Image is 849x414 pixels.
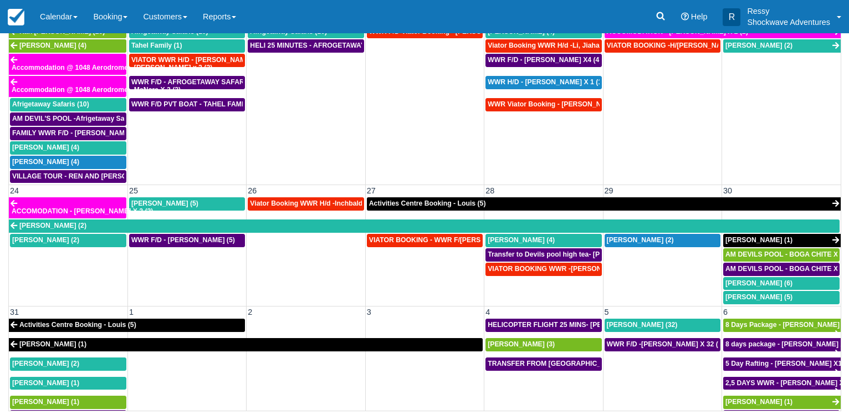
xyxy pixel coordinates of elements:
span: VIATOR WWR H/D - [PERSON_NAME] 3 (3) [131,56,268,64]
a: ACCOMODATION - [PERSON_NAME] X 2 (2) [9,197,126,218]
a: VIATOR BOOKING - WWR F/[PERSON_NAME], [PERSON_NAME] 4 (4) [367,234,483,247]
span: WWR F/D -[PERSON_NAME] X 32 (32) [607,340,728,348]
span: WWR F/D - [PERSON_NAME] X4 (4) [488,56,601,64]
span: 28 [484,186,495,195]
span: Viator Booking WWR H/d -Li, Jiahao X 2 (2) [488,42,626,49]
span: 25 [128,186,139,195]
span: Help [691,12,708,21]
span: 5 [603,308,610,316]
span: ACCOMODATION - [PERSON_NAME] X 2 (2) [12,207,153,215]
div: R [723,8,740,26]
span: [PERSON_NAME] (1) [12,379,79,387]
span: 1 [128,308,135,316]
span: 31 [9,308,20,316]
span: Afrigetaway Safaris (10) [131,28,208,35]
a: AM DEVILS POOL - BOGA CHITE X 1 (1) [723,263,840,276]
span: [PERSON_NAME] (3) [488,340,555,348]
span: [PERSON_NAME] (4) [488,28,555,35]
span: VIATOR BOOKING - WWR F/[PERSON_NAME], [PERSON_NAME] 4 (4) [369,236,594,244]
a: [PERSON_NAME] (1) [723,234,841,247]
span: [PERSON_NAME] (1) [12,398,79,406]
a: VIATOR BOOKING WWR -[PERSON_NAME] X2 (2) [485,263,601,276]
a: Viator Booking WWR H/d -Li, Jiahao X 2 (2) [485,39,601,53]
a: [PERSON_NAME] (2) [10,234,126,247]
span: Tahel Family (1) [131,42,182,49]
span: VILLAGE TOUR - REN AND [PERSON_NAME] X4 (4) [12,172,178,180]
span: [PERSON_NAME] (4) [12,144,79,151]
a: TRANSFER FROM [GEOGRAPHIC_DATA] TO VIC FALLS - [PERSON_NAME] X 1 (1) [485,357,601,371]
a: [PERSON_NAME] (5) [129,197,245,211]
a: [PERSON_NAME] (3) [485,338,601,351]
a: 5 Day Rafting - [PERSON_NAME] X1 (1) [723,357,841,371]
a: [PERSON_NAME] (1) [9,338,483,351]
a: Activities Centre Booking - Louis (5) [9,319,245,332]
a: HELICOPTER FLIGHT 25 MINS- [PERSON_NAME] X1 (1) [485,319,601,332]
a: Transfer to Devils pool high tea- [PERSON_NAME] X4 (4) [485,248,601,262]
a: AM DEVIL'S POOL -Afrigetaway Safaris X5 (5) [10,113,126,126]
a: [PERSON_NAME] (32) [605,319,720,332]
a: [PERSON_NAME] (4) [10,141,126,155]
span: 24 [9,186,20,195]
span: Activities Centre Booking - Louis (5) [369,200,486,207]
a: 8 Days Package - [PERSON_NAME] (1) [723,319,841,332]
span: 4 [484,308,491,316]
span: [PERSON_NAME] (6) [725,279,792,287]
a: [PERSON_NAME] (2) [723,39,841,53]
span: [PERSON_NAME] (1) [725,236,792,244]
span: 26 [247,186,258,195]
a: [PERSON_NAME] (1) [723,396,841,409]
a: Tahel Family (1) [129,39,245,53]
i: Help [681,13,689,21]
span: Afrigetaway Safaris (10) [12,100,89,108]
span: AM DEVIL'S POOL -Afrigetaway Safaris X5 (5) [12,115,159,122]
a: FAMILY WWR F/D - [PERSON_NAME] X4 (4) [10,127,126,140]
a: WWR Viator Booking - [PERSON_NAME] X1 (1) [485,98,601,111]
a: [PERSON_NAME] (5) [723,291,840,304]
a: 8 days package - [PERSON_NAME] X1 (1) [723,338,841,351]
span: Accommodation @ 1048 Aerodrome - [PERSON_NAME] x 2 (2) [12,64,212,71]
span: TRANSFER FROM [GEOGRAPHIC_DATA] TO VIC FALLS - [PERSON_NAME] X 1 (1) [488,360,754,367]
a: WWR F/D -[PERSON_NAME] X 32 (32) [605,338,720,351]
span: WWR H/D - [PERSON_NAME] X 1 (1) [488,78,604,86]
span: 27 [366,186,377,195]
a: Accommodation @ 1048 Aerodrome - MaNare X 2 (2) [9,76,126,97]
span: HELI 25 MINUTES - AFROGETAWAY SAFARIS X5 (5) [250,42,416,49]
span: ACCOMODATION - [PERSON_NAME] X 2 (2) [607,28,748,35]
p: Ressy [747,6,830,17]
a: 2,5 DAYS WWR - [PERSON_NAME] X1 (1) [723,377,841,390]
span: FAMILY WWR F/D - [PERSON_NAME] X4 (4) [12,129,152,137]
a: WWR H/D - [PERSON_NAME] X 1 (1) [485,76,601,89]
p: Shockwave Adventures [747,17,830,28]
span: WWR F/D PVT BOAT - TAHEL FAMILY x 5 (1) [131,100,273,108]
a: [PERSON_NAME] (4) [485,234,601,247]
span: Transfer to Devils pool high tea- [PERSON_NAME] X4 (4) [488,251,670,258]
a: [PERSON_NAME] (2) [10,357,126,371]
a: WWR F/D - [PERSON_NAME] X4 (4) [485,54,601,67]
span: [PERSON_NAME] (2) [19,222,86,229]
a: AM DEVILS POOL - BOGA CHITE X 1 (1) [723,248,840,262]
span: 2 [247,308,253,316]
span: VIATOR BOOKING -H/[PERSON_NAME] X 4 (4) [607,42,756,49]
a: Activities Centre Booking - Louis (5) [367,197,841,211]
span: 3 [366,308,372,316]
span: Accommodation @ 1048 Aerodrome - MaNare X 2 (2) [12,86,181,94]
a: Afrigetaway Safaris (10) [10,98,126,111]
span: [PERSON_NAME] (5) [725,293,792,301]
span: 29 [603,186,615,195]
a: VILLAGE TOUR - REN AND [PERSON_NAME] X4 (4) [10,170,126,183]
span: Ran [PERSON_NAME] (29) [19,28,105,35]
span: 30 [722,186,733,195]
a: WWR F/D PVT BOAT - TAHEL FAMILY x 5 (1) [129,98,245,111]
span: [PERSON_NAME] (2) [12,236,79,244]
span: [PERSON_NAME] (4) [12,158,79,166]
span: Viator Booking WWR H/d -Inchbald [PERSON_NAME] X 4 (4) [250,200,443,207]
a: HELI 25 MINUTES - AFROGETAWAY SAFARIS X5 (5) [248,39,364,53]
a: [PERSON_NAME] (1) [10,377,126,390]
span: [PERSON_NAME] (4) [19,42,86,49]
span: Afrigetaway Safaris (10) [250,28,327,35]
a: [PERSON_NAME] (4) [10,156,126,169]
span: WWR F/D - AFROGETAWAY SAFARIS X5 (5) [131,78,271,86]
span: WWR F/D - [PERSON_NAME] (5) [131,236,235,244]
a: [PERSON_NAME] (2) [9,219,840,233]
span: [PERSON_NAME] (32) [607,321,678,329]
